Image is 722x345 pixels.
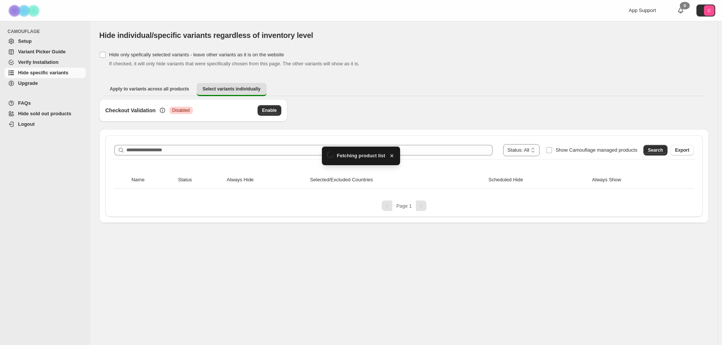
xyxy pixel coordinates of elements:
th: Status [176,172,225,188]
span: CAMOUFLAGE [8,29,86,35]
a: Verify Installation [5,57,86,68]
a: Hide sold out products [5,108,86,119]
span: If checked, it will only hide variants that were specifically chosen from this page. The other va... [109,61,359,66]
span: Search [648,147,663,153]
span: Hide individual/specific variants regardless of inventory level [99,31,313,39]
div: Select variants individually [99,99,709,223]
h3: Checkout Validation [105,107,156,114]
button: Search [643,145,667,155]
span: Enable [262,107,277,113]
button: Export [670,145,694,155]
span: Upgrade [18,80,38,86]
span: Hide sold out products [18,111,71,116]
span: Export [675,147,689,153]
a: Variant Picker Guide [5,47,86,57]
a: Setup [5,36,86,47]
span: App Support [629,8,656,13]
span: Select variants individually [203,86,261,92]
span: Page 1 [396,203,412,209]
span: FAQs [18,100,31,106]
nav: Pagination [111,200,697,211]
a: 0 [677,7,684,14]
span: Avatar with initials C [704,5,714,16]
button: Apply to variants across all products [104,83,195,95]
button: Select variants individually [197,83,267,96]
button: Enable [258,105,281,116]
th: Always Show [590,172,679,188]
th: Scheduled Hide [486,172,590,188]
th: Always Hide [224,172,308,188]
text: C [708,8,711,13]
span: Variant Picker Guide [18,49,65,54]
span: Hide only spefically selected variants - leave other variants as it is on the website [109,52,284,57]
div: 0 [680,2,690,9]
span: Logout [18,121,35,127]
span: Setup [18,38,32,44]
img: Camouflage [6,0,44,21]
span: Disabled [172,107,190,113]
span: Show Camouflage managed products [555,147,637,153]
a: Upgrade [5,78,86,89]
span: Apply to variants across all products [110,86,189,92]
button: Avatar with initials C [696,5,715,17]
a: Hide specific variants [5,68,86,78]
span: Fetching product list [337,152,385,160]
span: Hide specific variants [18,70,68,75]
span: Verify Installation [18,59,59,65]
a: Logout [5,119,86,130]
th: Name [129,172,176,188]
th: Selected/Excluded Countries [308,172,487,188]
a: FAQs [5,98,86,108]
